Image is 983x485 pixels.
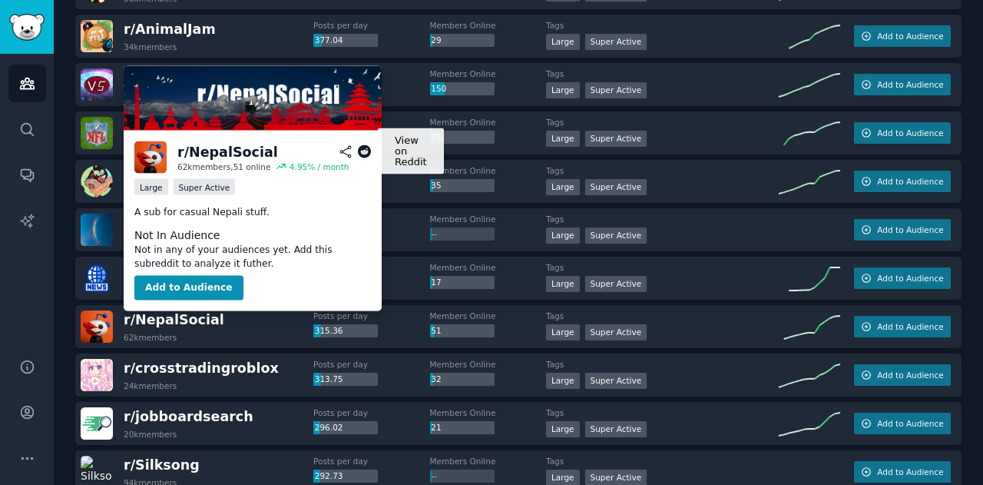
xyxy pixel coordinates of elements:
div: Large [546,131,580,147]
img: jobboardsearch [81,407,113,440]
dt: Posts per day [313,456,430,467]
span: r/ crosstradingroblox [124,360,279,376]
dt: Members Online [430,262,547,273]
dt: Tags [546,68,779,79]
button: Add to Audience [134,276,243,301]
button: Add to Audience [854,461,951,483]
dt: Members Online [430,456,547,467]
img: DeathBattleMatchups [81,68,113,101]
button: Add to Audience [854,413,951,434]
dt: Members Online [430,407,547,418]
span: Add to Audience [877,370,943,380]
button: Add to Audience [854,25,951,47]
span: r/ AnimalJam [124,22,216,37]
span: r/ jobboardsearch [124,409,253,424]
span: r/ Silksong [124,457,200,473]
dt: Posts per day [313,311,430,321]
div: 292.73 [313,470,378,483]
span: Add to Audience [877,79,943,90]
img: AdoptMeRBX [81,165,113,198]
div: Super Active [585,228,647,244]
span: Add to Audience [877,467,943,477]
div: 51 [430,324,495,338]
dt: Members Online [430,214,547,224]
div: Large [546,82,580,98]
span: Add to Audience [877,224,943,235]
div: Large [546,324,580,340]
img: DynastyFFTradeAdvice [81,117,113,149]
dt: Not In Audience [134,228,371,244]
dt: Posts per day [313,407,430,418]
span: Add to Audience [877,31,943,42]
div: r/ NepalSocial [177,142,278,161]
dt: Tags [546,456,779,467]
dt: Posts per day [313,359,430,370]
img: NepalSocial [134,141,167,174]
div: 29 [430,34,495,48]
div: Super Active [585,179,647,195]
dt: Tags [546,359,779,370]
div: 20k members [124,429,177,440]
p: A sub for casual Nepali stuff. [134,206,371,220]
img: GummySearch logo [9,14,45,41]
button: Add to Audience [854,74,951,95]
div: 32 [430,373,495,387]
div: Super Active [585,131,647,147]
span: Add to Audience [877,273,943,284]
div: 4.95 % / month [290,161,349,172]
dt: Tags [546,407,779,418]
img: AnimalJam [81,20,113,52]
span: Add to Audience [877,418,943,429]
div: 24k members [124,380,177,391]
div: Super Active [585,82,647,98]
div: Super Active [585,34,647,50]
dt: Tags [546,117,779,128]
div: 313.75 [313,373,378,387]
dd: Not in any of your audiences yet. Add this subreddit to analyze it futher. [134,244,371,271]
div: 17 [430,276,495,290]
div: 62k members, 51 online [177,161,270,172]
div: Super Active [585,373,647,389]
div: 377.04 [313,34,378,48]
span: r/ NepalSocial [124,312,224,327]
div: Large [546,228,580,244]
div: Large [546,421,580,437]
dt: Posts per day [313,20,430,31]
dt: Members Online [430,117,547,128]
dt: Tags [546,311,779,321]
button: Add to Audience [854,219,951,241]
span: Add to Audience [877,176,943,187]
span: Add to Audience [877,321,943,332]
div: Super Active [585,421,647,437]
div: 62k members [124,332,177,343]
button: Add to Audience [854,171,951,192]
dt: Members Online [430,68,547,79]
button: Add to Audience [854,267,951,289]
div: Super Active [585,324,647,340]
button: Add to Audience [854,122,951,144]
dt: Tags [546,20,779,31]
div: 25 [430,131,495,145]
img: NepalSocial [81,311,113,343]
div: 150 [430,82,495,96]
div: 35 [430,179,495,193]
img: coldplayindia [81,214,113,246]
div: 34k members [124,42,177,52]
div: Large [546,34,580,50]
dt: Members Online [430,359,547,370]
img: NepalSocial [124,66,382,131]
dt: Tags [546,214,779,224]
div: Large [546,179,580,195]
div: Large [546,276,580,292]
div: Super Active [585,276,647,292]
dt: Tags [546,165,779,176]
div: Super Active [174,179,236,195]
dt: Tags [546,262,779,273]
dt: Members Online [430,311,547,321]
div: Large [546,373,580,389]
div: 21 [430,421,495,435]
img: crosstradingroblox [81,359,113,391]
div: 315.36 [313,324,378,338]
button: Add to Audience [854,364,951,386]
button: Add to Audience [854,316,951,337]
